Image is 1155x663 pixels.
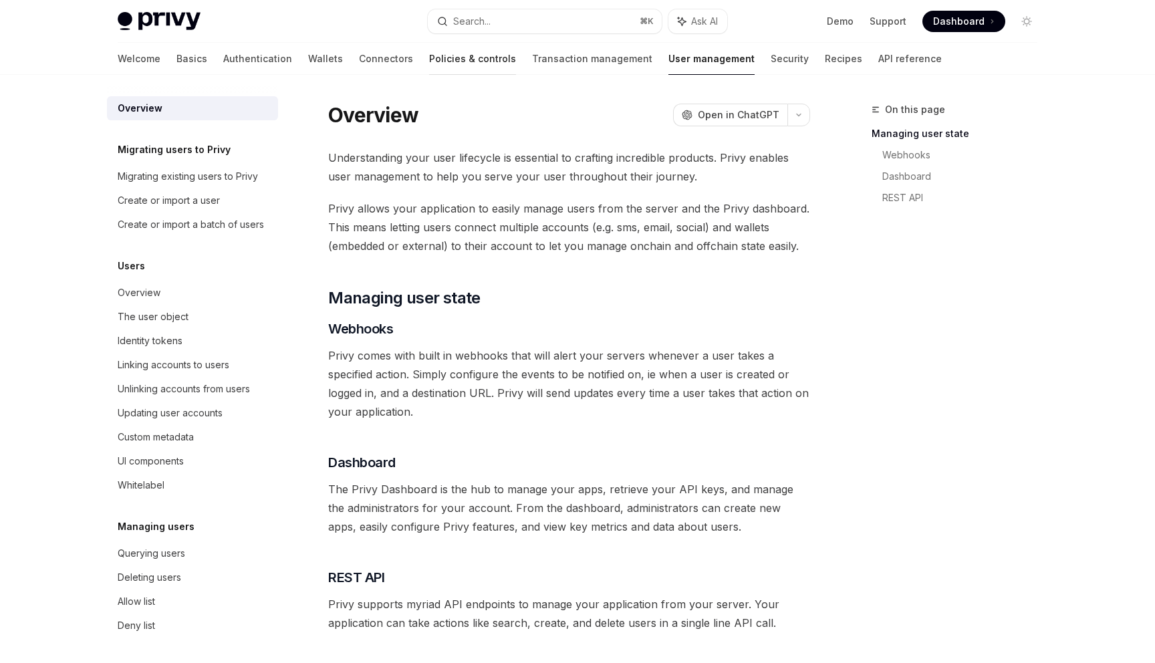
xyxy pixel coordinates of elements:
[328,199,810,255] span: Privy allows your application to easily manage users from the server and the Privy dashboard. Thi...
[118,429,194,445] div: Custom metadata
[922,11,1005,32] a: Dashboard
[429,43,516,75] a: Policies & controls
[118,453,184,469] div: UI components
[882,166,1048,187] a: Dashboard
[107,188,278,213] a: Create or import a user
[328,148,810,186] span: Understanding your user lifecycle is essential to crafting incredible products. Privy enables use...
[107,96,278,120] a: Overview
[691,15,718,28] span: Ask AI
[118,333,182,349] div: Identity tokens
[118,618,155,634] div: Deny list
[328,319,393,338] span: Webhooks
[107,377,278,401] a: Unlinking accounts from users
[118,357,229,373] div: Linking accounts to users
[118,477,164,493] div: Whitelabel
[107,565,278,589] a: Deleting users
[328,287,481,309] span: Managing user state
[107,589,278,614] a: Allow list
[107,281,278,305] a: Overview
[107,329,278,353] a: Identity tokens
[118,12,201,31] img: light logo
[118,381,250,397] div: Unlinking accounts from users
[825,43,862,75] a: Recipes
[885,102,945,118] span: On this page
[107,353,278,377] a: Linking accounts to users
[107,425,278,449] a: Custom metadata
[328,568,384,587] span: REST API
[1016,11,1037,32] button: Toggle dark mode
[223,43,292,75] a: Authentication
[107,401,278,425] a: Updating user accounts
[872,123,1048,144] a: Managing user state
[176,43,207,75] a: Basics
[933,15,985,28] span: Dashboard
[107,541,278,565] a: Querying users
[827,15,854,28] a: Demo
[118,192,220,209] div: Create or import a user
[328,453,396,472] span: Dashboard
[328,595,810,632] span: Privy supports myriad API endpoints to manage your application from your server. Your application...
[107,614,278,638] a: Deny list
[532,43,652,75] a: Transaction management
[118,168,258,184] div: Migrating existing users to Privy
[118,217,264,233] div: Create or import a batch of users
[870,15,906,28] a: Support
[308,43,343,75] a: Wallets
[668,43,755,75] a: User management
[118,545,185,561] div: Querying users
[118,519,195,535] h5: Managing users
[118,142,231,158] h5: Migrating users to Privy
[673,104,787,126] button: Open in ChatGPT
[107,473,278,497] a: Whitelabel
[118,100,162,116] div: Overview
[107,164,278,188] a: Migrating existing users to Privy
[118,405,223,421] div: Updating user accounts
[698,108,779,122] span: Open in ChatGPT
[453,13,491,29] div: Search...
[882,144,1048,166] a: Webhooks
[328,480,810,536] span: The Privy Dashboard is the hub to manage your apps, retrieve your API keys, and manage the admini...
[118,285,160,301] div: Overview
[882,187,1048,209] a: REST API
[118,258,145,274] h5: Users
[771,43,809,75] a: Security
[359,43,413,75] a: Connectors
[107,213,278,237] a: Create or import a batch of users
[118,569,181,585] div: Deleting users
[328,346,810,421] span: Privy comes with built in webhooks that will alert your servers whenever a user takes a specified...
[328,103,418,127] h1: Overview
[668,9,727,33] button: Ask AI
[118,43,160,75] a: Welcome
[640,16,654,27] span: ⌘ K
[107,305,278,329] a: The user object
[878,43,942,75] a: API reference
[118,309,188,325] div: The user object
[428,9,662,33] button: Search...⌘K
[107,449,278,473] a: UI components
[118,593,155,610] div: Allow list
